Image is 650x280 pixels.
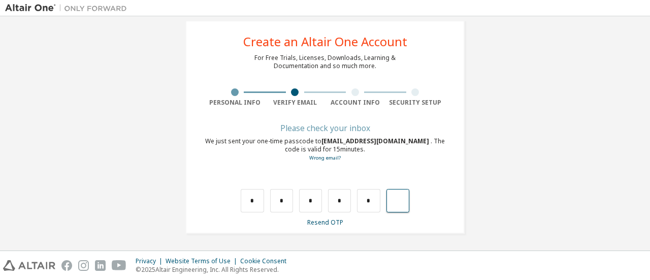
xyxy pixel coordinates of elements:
[240,257,292,265] div: Cookie Consent
[265,99,326,107] div: Verify Email
[385,99,446,107] div: Security Setup
[205,99,265,107] div: Personal Info
[3,260,55,271] img: altair_logo.svg
[205,125,445,131] div: Please check your inbox
[254,54,396,70] div: For Free Trials, Licenses, Downloads, Learning & Documentation and so much more.
[166,257,240,265] div: Website Terms of Use
[136,257,166,265] div: Privacy
[136,265,292,274] p: © 2025 Altair Engineering, Inc. All Rights Reserved.
[112,260,126,271] img: youtube.svg
[78,260,89,271] img: instagram.svg
[5,3,132,13] img: Altair One
[205,137,445,162] div: We just sent your one-time passcode to . The code is valid for 15 minutes.
[309,154,341,161] a: Go back to the registration form
[321,137,431,145] span: [EMAIL_ADDRESS][DOMAIN_NAME]
[325,99,385,107] div: Account Info
[61,260,72,271] img: facebook.svg
[243,36,407,48] div: Create an Altair One Account
[307,218,343,227] a: Resend OTP
[95,260,106,271] img: linkedin.svg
